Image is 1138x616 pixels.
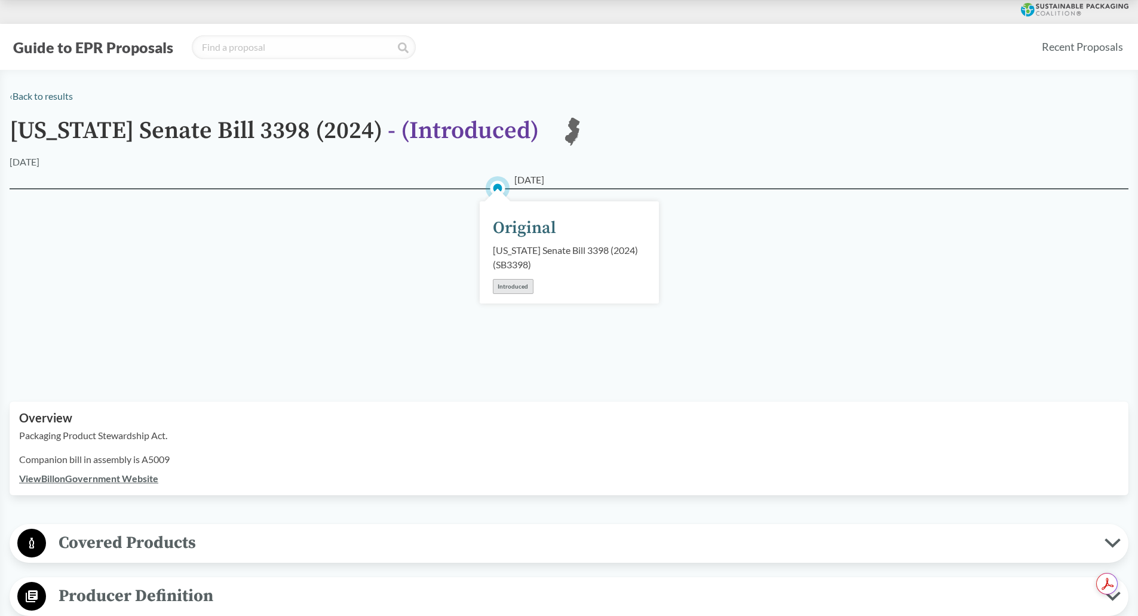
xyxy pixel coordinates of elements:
[46,583,1105,609] span: Producer Definition
[19,428,1119,443] p: Packaging Product Stewardship Act.
[388,116,539,146] span: - ( Introduced )
[10,38,177,57] button: Guide to EPR Proposals
[514,173,544,187] span: [DATE]
[19,473,158,484] a: ViewBillonGovernment Website
[14,581,1124,612] button: Producer Definition
[10,155,39,169] div: [DATE]
[192,35,416,59] input: Find a proposal
[493,243,646,272] div: [US_STATE] Senate Bill 3398 (2024) ( SB3398 )
[1036,33,1128,60] a: Recent Proposals
[10,118,539,155] h1: [US_STATE] Senate Bill 3398 (2024)
[14,528,1124,559] button: Covered Products
[10,90,73,102] a: ‹Back to results
[493,216,556,241] div: Original
[493,279,533,294] div: Introduced
[19,411,1119,425] h2: Overview
[19,452,1119,467] p: Companion bill in assembly is A5009
[46,529,1105,556] span: Covered Products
